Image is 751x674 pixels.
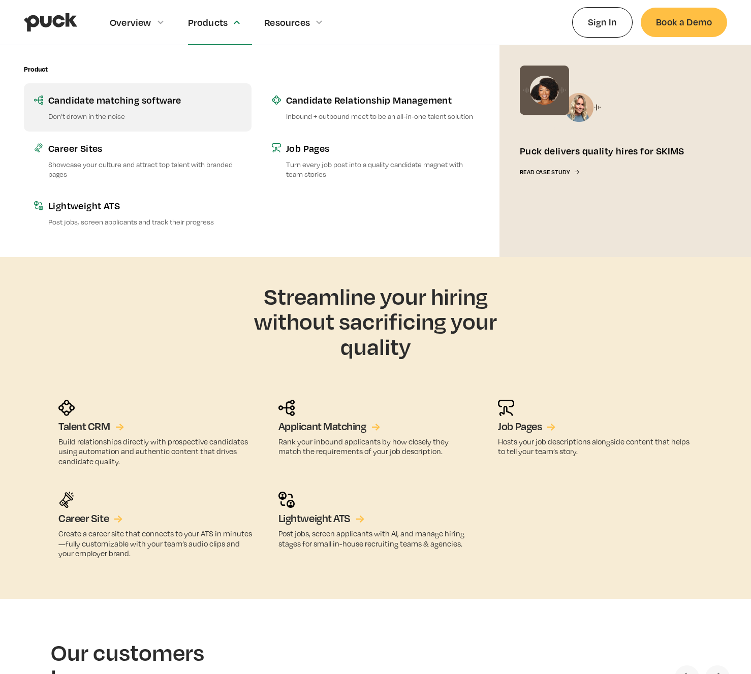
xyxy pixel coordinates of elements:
a: Career Site→ [58,512,122,525]
a: Sign In [572,7,633,37]
div: Candidate matching software [48,93,241,106]
a: Lightweight ATS→ [278,512,365,525]
p: Post jobs, screen applicants and track their progress [48,217,241,227]
p: Build relationships directly with prospective candidates using automation and authentic content t... [58,437,253,466]
h5: Job Pages [498,420,542,433]
p: Rank your inbound applicants by how closely they match the requirements of your job description. [278,437,473,456]
a: Book a Demo [641,8,727,37]
h5: Talent CRM [58,420,110,433]
div: → [371,420,380,433]
div: → [115,420,124,433]
a: Lightweight ATSPost jobs, screen applicants and track their progress [24,189,252,237]
a: Candidate Relationship ManagementInbound + outbound meet to be an all-in-one talent solution [262,83,489,131]
p: Post jobs, screen applicants with AI, and manage hiring stages for small in-house recruiting team... [278,529,473,548]
h5: Applicant Matching [278,420,366,433]
h5: Career Site [58,512,109,525]
div: → [356,512,364,525]
div: Career Sites [48,142,241,154]
a: Talent CRM→ [58,420,124,433]
div: Lightweight ATS [48,199,241,212]
a: Puck delivers quality hires for SKIMSRead Case Study [499,45,727,257]
p: Don’t drown in the noise [48,111,241,121]
p: Inbound + outbound meet to be an all-in-one talent solution [286,111,479,121]
a: Job Pages→ [498,420,555,433]
a: Applicant Matching→ [278,420,380,433]
p: Create a career site that connects to your ATS in minutes—fully customizable with your team’s aud... [58,529,253,558]
div: → [114,512,122,525]
p: Hosts your job descriptions alongside content that helps to tell your team’s story. [498,437,693,456]
h2: Streamline your hiring without sacrificing your quality [226,283,525,359]
div: Read Case Study [520,169,570,176]
h5: Lightweight ATS [278,512,351,525]
a: Job PagesTurn every job post into a quality candidate magnet with team stories [262,132,489,189]
div: Puck delivers quality hires for SKIMS [520,144,684,157]
div: Product [24,66,48,73]
div: → [547,420,555,433]
p: Showcase your culture and attract top talent with branded pages [48,159,241,179]
div: Job Pages [286,142,479,154]
a: Candidate matching softwareDon’t drown in the noise [24,83,252,131]
div: Products [188,17,228,28]
div: Resources [264,17,310,28]
p: Turn every job post into a quality candidate magnet with team stories [286,159,479,179]
div: Candidate Relationship Management [286,93,479,106]
div: Overview [110,17,151,28]
a: Career SitesShowcase your culture and attract top talent with branded pages [24,132,252,189]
